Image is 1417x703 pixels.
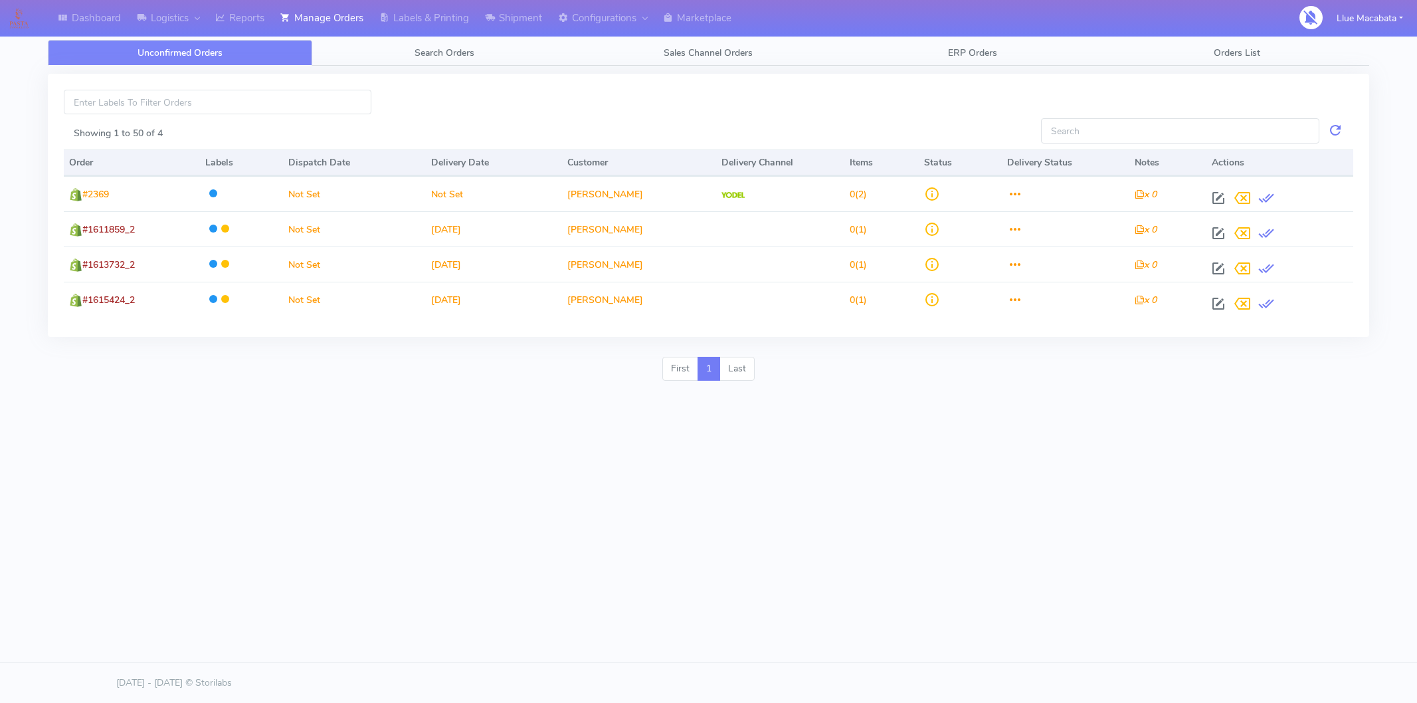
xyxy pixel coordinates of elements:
input: Enter Labels To Filter Orders [64,90,371,114]
span: 0 [850,294,855,306]
th: Order [64,150,200,176]
td: Not Set [283,247,426,282]
td: [DATE] [426,247,562,282]
span: Search Orders [415,47,474,59]
th: Actions [1206,150,1353,176]
span: Orders List [1214,47,1260,59]
span: 0 [850,258,855,271]
a: 1 [698,357,720,381]
td: [PERSON_NAME] [562,211,716,247]
img: Yodel [721,192,745,199]
th: Delivery Date [426,150,562,176]
span: Sales Channel Orders [664,47,753,59]
td: [PERSON_NAME] [562,247,716,282]
td: Not Set [283,211,426,247]
label: Showing 1 to 50 of 4 [74,126,163,140]
td: [DATE] [426,211,562,247]
i: x 0 [1135,188,1157,201]
td: Not Set [426,176,562,211]
i: x 0 [1135,223,1157,236]
th: Delivery Status [1002,150,1129,176]
th: Dispatch Date [283,150,426,176]
td: Not Set [283,176,426,211]
span: (1) [850,223,867,236]
button: Llue Macabata [1327,5,1413,32]
th: Items [844,150,919,176]
span: ERP Orders [948,47,997,59]
i: x 0 [1135,294,1157,306]
span: (1) [850,294,867,306]
th: Notes [1129,150,1206,176]
th: Status [919,150,1002,176]
span: #2369 [82,188,109,201]
td: [PERSON_NAME] [562,176,716,211]
th: Labels [200,150,283,176]
span: #1613732_2 [82,258,135,271]
span: 0 [850,188,855,201]
span: (2) [850,188,867,201]
td: [PERSON_NAME] [562,282,716,317]
th: Delivery Channel [716,150,844,176]
td: [DATE] [426,282,562,317]
i: x 0 [1135,258,1157,271]
span: #1611859_2 [82,223,135,236]
span: (1) [850,258,867,271]
span: Unconfirmed Orders [138,47,223,59]
ul: Tabs [48,40,1369,66]
td: Not Set [283,282,426,317]
span: 0 [850,223,855,236]
span: #1615424_2 [82,294,135,306]
th: Customer [562,150,716,176]
input: Search [1041,118,1319,143]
